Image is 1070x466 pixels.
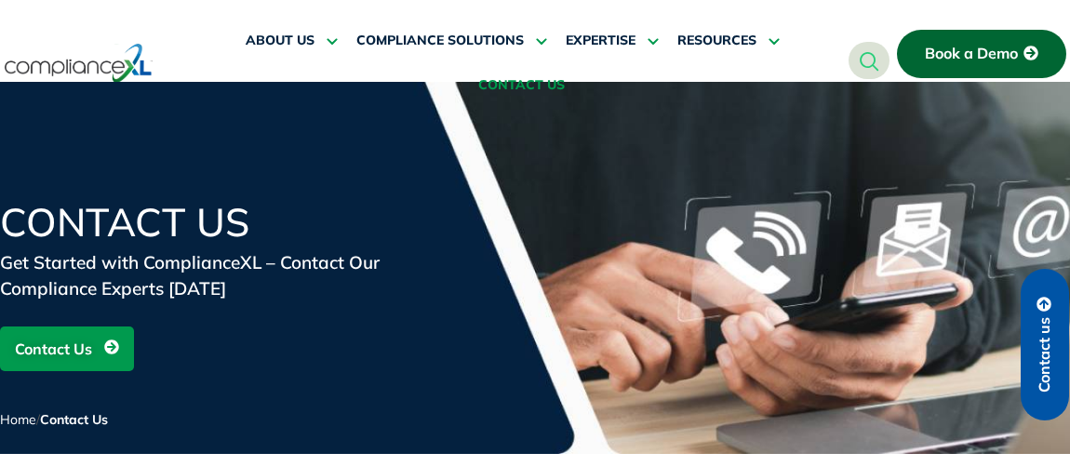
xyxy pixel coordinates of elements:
[478,63,565,108] a: CONTACT US
[1021,269,1069,420] a: Contact us
[677,19,780,63] a: RESOURCES
[478,77,565,94] span: CONTACT US
[356,33,524,49] span: COMPLIANCE SOLUTIONS
[15,331,92,366] span: Contact Us
[5,42,153,85] img: logo-one.svg
[566,19,659,63] a: EXPERTISE
[40,411,108,428] span: Contact Us
[677,33,756,49] span: RESOURCES
[246,19,338,63] a: ABOUT US
[246,33,314,49] span: ABOUT US
[897,30,1066,78] a: Book a Demo
[356,19,547,63] a: COMPLIANCE SOLUTIONS
[925,46,1018,62] span: Book a Demo
[1037,317,1053,393] span: Contact us
[849,42,889,79] a: navsearch-button
[566,33,635,49] span: EXPERTISE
